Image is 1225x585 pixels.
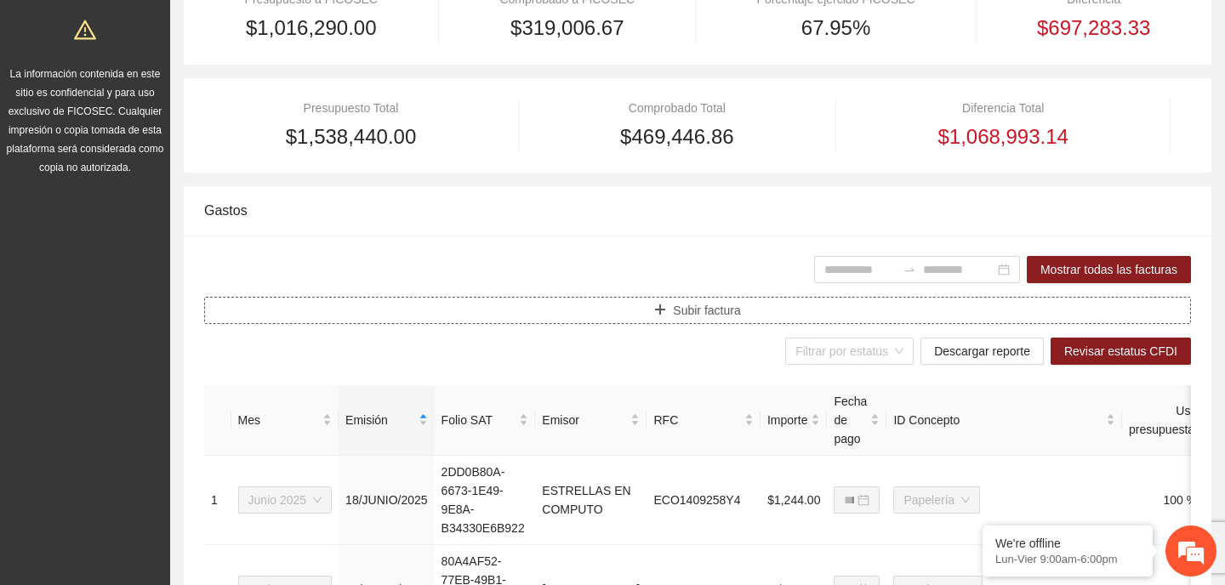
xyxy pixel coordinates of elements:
[893,411,1102,429] span: ID Concepto
[1037,12,1150,44] span: $697,283.33
[1051,338,1191,365] button: Revisar estatus CFDI
[834,392,867,448] span: Fecha de pago
[442,411,516,429] span: Folio SAT
[542,411,627,429] span: Emisor
[435,456,536,545] td: 2DD0B80A-6673-1E49-9E8A-B34330E6B922
[653,411,741,429] span: RFC
[937,121,1068,153] span: $1,068,993.14
[535,456,647,545] td: ESTRELLAS EN COMPUTO
[647,456,761,545] td: ECO1409258Y4
[647,385,761,456] th: RFC
[1064,342,1177,361] span: Revisar estatus CFDI
[903,263,916,276] span: to
[248,487,322,513] span: Junio 2025
[32,194,300,366] span: Estamos sin conexión. Déjenos un mensaje.
[435,385,536,456] th: Folio SAT
[88,87,286,109] div: Dejar un mensaje
[510,12,624,44] span: $319,006.67
[1040,260,1177,279] span: Mostrar todas las facturas
[9,398,324,457] textarea: Escriba su mensaje aquí y haga clic en “Enviar”
[761,456,827,545] td: $1,244.00
[204,297,1191,324] button: plusSubir factura
[204,99,498,117] div: Presupuesto Total
[339,456,435,545] td: 18/JUNIO/2025
[857,99,1150,117] div: Diferencia Total
[801,12,870,44] span: 67.95%
[535,385,647,456] th: Emisor
[767,411,807,429] span: Importe
[1027,256,1191,283] button: Mostrar todas las facturas
[345,411,415,429] span: Emisión
[1122,456,1204,545] td: 100 %
[903,263,916,276] span: swap-right
[238,411,320,429] span: Mes
[538,99,815,117] div: Comprobado Total
[204,456,231,545] td: 1
[920,338,1044,365] button: Descargar reporte
[654,304,666,317] span: plus
[254,457,309,480] em: Enviar
[7,68,164,173] span: La información contenida en este sitio es confidencial y para uso exclusivo de FICOSEC. Cualquier...
[673,301,740,320] span: Subir factura
[903,487,970,513] span: Papelería
[204,186,1191,235] div: Gastos
[761,385,827,456] th: Importe
[231,385,339,456] th: Mes
[995,537,1140,550] div: We're offline
[886,385,1122,456] th: ID Concepto
[995,553,1140,565] p: Lun-Vier 9:00am-6:00pm
[827,385,886,456] th: Fecha de pago
[279,9,320,49] div: Minimizar ventana de chat en vivo
[620,121,733,153] span: $469,446.86
[246,12,376,44] span: $1,016,290.00
[286,121,416,153] span: $1,538,440.00
[1122,385,1204,456] th: Uso presupuestal
[934,342,1030,361] span: Descargar reporte
[74,19,96,41] span: warning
